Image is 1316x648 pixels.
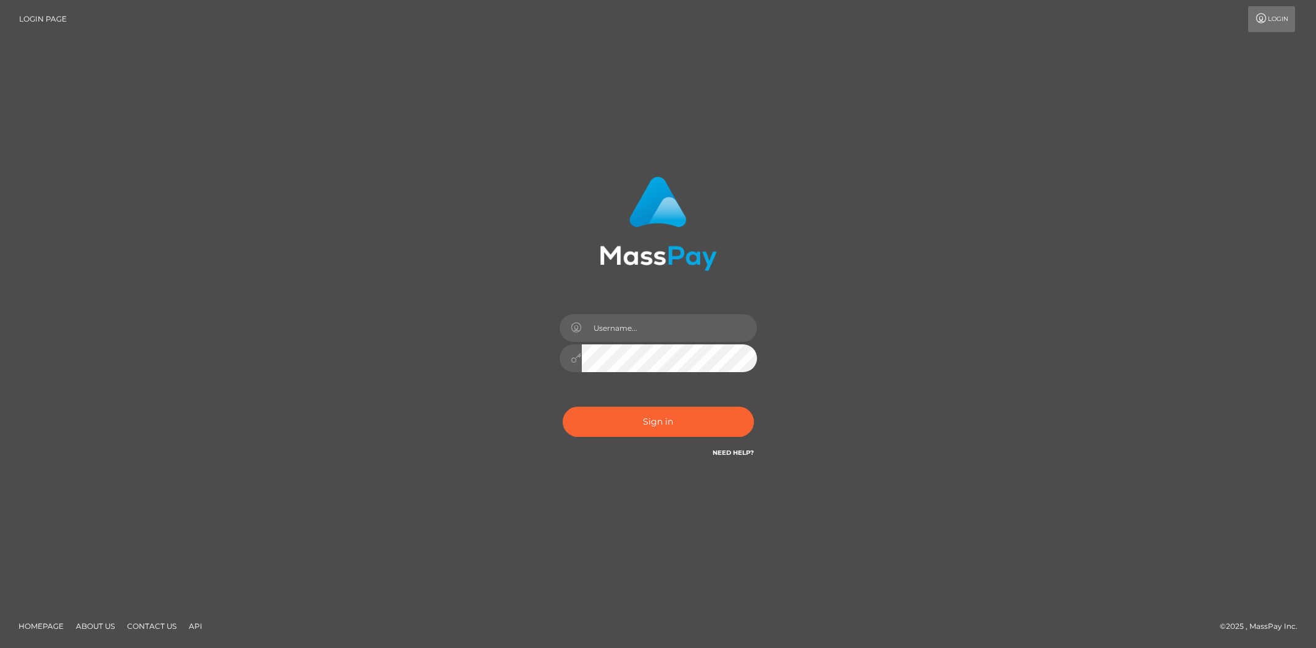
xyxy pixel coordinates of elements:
img: MassPay Login [600,177,717,271]
a: Need Help? [713,449,754,457]
a: Login [1248,6,1295,32]
a: Login Page [19,6,67,32]
input: Username... [582,314,757,342]
div: © 2025 , MassPay Inc. [1220,620,1307,633]
a: Contact Us [122,617,181,636]
button: Sign in [563,407,754,437]
a: API [184,617,207,636]
a: Homepage [14,617,68,636]
a: About Us [71,617,120,636]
